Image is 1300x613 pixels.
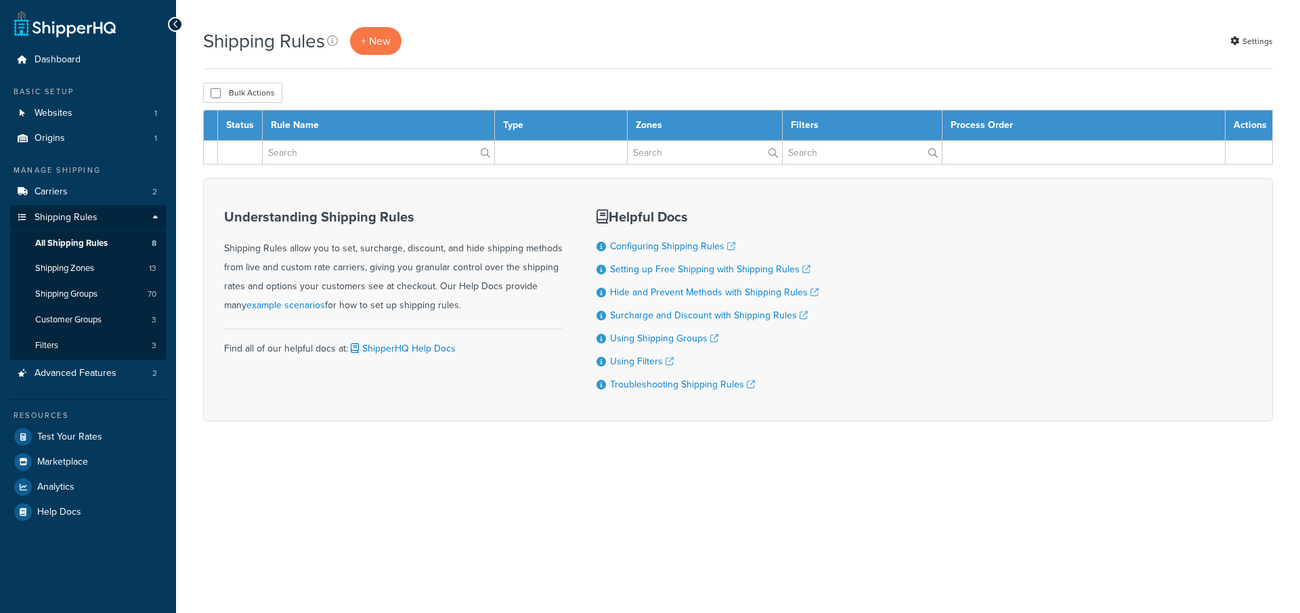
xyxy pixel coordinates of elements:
span: Customer Groups [35,314,102,326]
h3: Helpful Docs [597,209,819,224]
span: Marketplace [37,457,88,468]
a: Shipping Rules [10,205,166,230]
span: Websites [35,108,72,119]
a: Filters 3 [10,333,166,358]
span: + New [361,33,391,49]
span: 3 [152,314,156,326]
a: Using Filters [610,354,674,368]
span: All Shipping Rules [35,238,108,249]
a: Advanced Features 2 [10,361,166,386]
a: ShipperHQ Home [14,10,116,37]
li: Carriers [10,179,166,205]
span: Shipping Zones [35,263,94,274]
h3: Understanding Shipping Rules [224,209,563,224]
span: Carriers [35,186,68,198]
th: Rule Name [263,110,495,141]
a: + New [350,27,402,55]
span: 2 [152,368,157,379]
th: Type [494,110,628,141]
li: Advanced Features [10,361,166,386]
a: Configuring Shipping Rules [610,239,735,253]
input: Search [783,141,942,164]
th: Actions [1226,110,1273,141]
span: Test Your Rates [37,431,102,443]
span: 13 [149,263,156,274]
div: Basic Setup [10,86,166,98]
span: Advanced Features [35,368,116,379]
th: Status [218,110,263,141]
li: Origins [10,126,166,151]
a: Shipping Groups 70 [10,282,166,307]
li: Shipping Zones [10,256,166,281]
div: Shipping Rules allow you to set, surcharge, discount, and hide shipping methods from live and cus... [224,209,563,315]
a: ShipperHQ Help Docs [348,341,456,356]
a: Test Your Rates [10,425,166,449]
span: Shipping Rules [35,212,97,224]
input: Search [628,141,782,164]
a: Websites 1 [10,101,166,126]
a: All Shipping Rules 8 [10,231,166,256]
span: 2 [152,186,157,198]
a: Marketplace [10,450,166,474]
li: All Shipping Rules [10,231,166,256]
span: Help Docs [37,507,81,518]
span: 3 [152,340,156,352]
a: Shipping Zones 13 [10,256,166,281]
div: Resources [10,410,166,421]
span: Dashboard [35,54,81,66]
a: Help Docs [10,500,166,524]
span: 1 [154,108,157,119]
a: Origins 1 [10,126,166,151]
a: Carriers 2 [10,179,166,205]
span: 70 [148,289,156,300]
button: Bulk Actions [203,83,282,103]
th: Filters [783,110,942,141]
span: Origins [35,133,65,144]
a: Hide and Prevent Methods with Shipping Rules [610,285,819,299]
a: Customer Groups 3 [10,308,166,333]
li: Customer Groups [10,308,166,333]
th: Zones [628,110,783,141]
li: Websites [10,101,166,126]
a: Dashboard [10,47,166,72]
a: Troubleshooting Shipping Rules [610,377,755,392]
li: Filters [10,333,166,358]
a: Surcharge and Discount with Shipping Rules [610,308,808,322]
a: Settings [1230,32,1273,51]
a: Using Shipping Groups [610,331,718,345]
a: Analytics [10,475,166,499]
span: Analytics [37,482,74,493]
th: Process Order [942,110,1225,141]
div: Find all of our helpful docs at: [224,329,563,358]
span: 8 [152,238,156,249]
span: Filters [35,340,58,352]
input: Search [263,141,494,164]
li: Shipping Rules [10,205,166,360]
span: 1 [154,133,157,144]
span: Shipping Groups [35,289,97,300]
li: Shipping Groups [10,282,166,307]
a: Setting up Free Shipping with Shipping Rules [610,262,810,276]
a: example scenarios [246,298,325,312]
h1: Shipping Rules [203,28,325,54]
div: Manage Shipping [10,165,166,176]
